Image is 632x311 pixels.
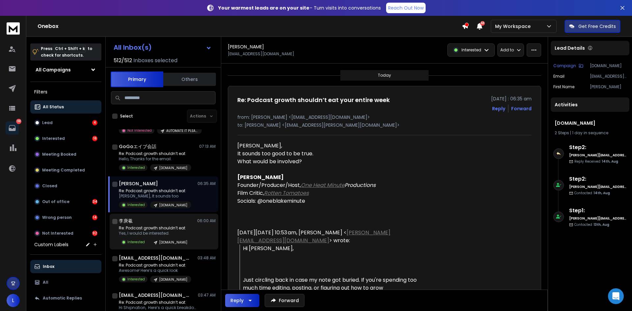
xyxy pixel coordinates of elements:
button: Interested16 [30,132,101,145]
p: My Workspace [495,23,533,30]
p: Interested [127,240,145,245]
p: Interested [127,165,145,170]
div: Reply [230,297,244,304]
button: Reply [225,294,259,307]
h1: All Campaigns [36,66,71,73]
button: All Inbox(s) [108,41,217,54]
button: All [30,276,101,289]
p: [PERSON_NAME], It sounds too [119,194,191,199]
p: Re: Podcast growth shouldn’t eat [119,263,191,268]
h3: Inboxes selected [133,57,177,65]
h6: Step 2 : [569,143,627,151]
h3: Filters [30,87,101,96]
p: Reach Out Now [388,5,424,11]
h6: Step 2 : [569,175,627,183]
p: [EMAIL_ADDRESS][DOMAIN_NAME] [228,51,294,57]
a: Rotten Tomatoes [264,189,309,197]
p: All [43,280,48,285]
p: AUTOMATE IT PLEASE - Whitelabel slack [166,128,198,133]
h6: Step 1 : [569,207,627,215]
p: 03:48 AM [197,255,216,261]
button: Wrong person14 [30,211,101,224]
p: – Turn visits into conversations [218,5,381,11]
button: Reply [492,105,505,112]
p: [DOMAIN_NAME] [159,166,187,170]
p: Contacted [574,222,609,227]
p: Re: Podcast growth shouldn’t eat [119,300,198,305]
button: Automatic Replies [30,292,101,305]
div: 16 [92,136,97,141]
button: Campaign [553,63,583,68]
p: Re: Podcast growth shouldn’t eat [119,151,191,156]
button: Not Interested92 [30,227,101,240]
button: All Status [30,100,101,114]
p: Interested [461,47,481,53]
div: [PERSON_NAME], [237,142,430,150]
a: Reach Out Now [386,3,426,13]
p: Not Interested [42,231,73,236]
h1: Re: Podcast growth shouldn’t eat your entire week [237,95,390,105]
button: Closed [30,179,101,193]
p: 07:13 AM [199,144,216,149]
p: to: [PERSON_NAME] <[EMAIL_ADDRESS][PERSON_NAME][DOMAIN_NAME]> [237,122,532,128]
p: Hello, Thanks for the email. [119,156,191,162]
a: One Heat Minute [301,181,345,189]
p: [PERSON_NAME] [590,84,627,90]
h6: [PERSON_NAME][EMAIL_ADDRESS][DOMAIN_NAME] [569,153,627,158]
p: Automatic Replies [43,296,82,301]
p: Yes, I would be interested. [119,231,191,236]
p: Lead Details [555,45,585,51]
label: Select [120,114,133,119]
span: 2 Steps [555,130,569,136]
p: from: [PERSON_NAME] <[EMAIL_ADDRESS][DOMAIN_NAME]> [237,114,532,120]
button: Meeting Booked [30,148,101,161]
h1: 李庚羲 [119,218,133,224]
p: 06:00 AM [197,218,216,223]
button: Lead4 [30,116,101,129]
button: Forward [265,294,304,307]
h1: GoGoエイブ会話 [119,143,156,150]
font: [PERSON_NAME] [237,173,284,181]
p: Get Free Credits [578,23,616,30]
button: Primary [111,71,163,87]
button: Others [163,72,216,87]
button: Inbox [30,260,101,273]
p: Contacted [574,191,610,195]
p: First Name [553,84,574,90]
div: Film Critic, [237,189,430,197]
span: 14th, Aug [602,159,618,164]
p: [DOMAIN_NAME] [159,277,187,282]
span: 512 / 512 [114,57,132,65]
img: logo [7,22,20,35]
p: 06:35 AM [197,181,216,186]
div: 4 [92,120,97,125]
span: 13th, Aug [593,222,609,227]
p: Out of office [42,199,69,204]
p: Email [553,74,565,79]
p: [DOMAIN_NAME] [159,240,187,245]
h1: [DOMAIN_NAME] [555,120,625,126]
a: 160 [6,121,19,135]
div: 92 [92,231,97,236]
h1: [EMAIL_ADDRESS][DOMAIN_NAME] [119,255,191,261]
p: Interested [42,136,65,141]
p: 160 [16,119,21,124]
p: Add to [500,47,514,53]
h1: [EMAIL_ADDRESS][DOMAIN_NAME] [119,292,191,298]
p: Reply Received [574,159,618,164]
p: [DATE] : 06:35 am [491,95,532,102]
button: L [7,294,20,307]
p: Not Interested [127,128,152,133]
p: 03:47 AM [198,293,216,298]
p: [DOMAIN_NAME] [159,203,187,208]
div: Forward [511,105,532,112]
p: Wrong person [42,215,72,220]
strong: Your warmest leads are on your site [218,5,309,11]
h3: Custom Labels [34,241,68,248]
p: Lead [42,120,53,125]
span: 1 day in sequence [572,130,608,136]
button: Out of office34 [30,195,101,208]
h1: [PERSON_NAME] [228,43,264,50]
